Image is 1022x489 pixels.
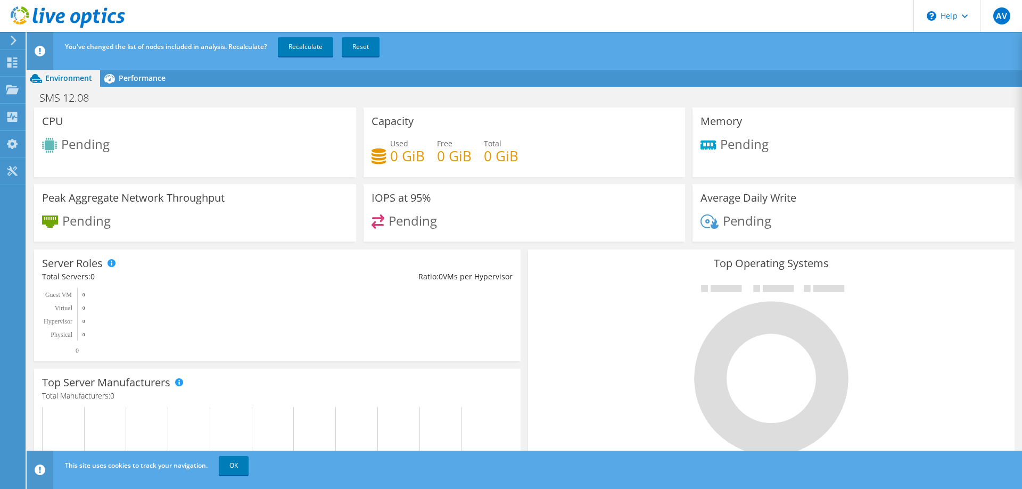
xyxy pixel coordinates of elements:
text: 0 [83,292,85,297]
h3: Peak Aggregate Network Throughput [42,192,225,204]
span: 0 [90,271,95,281]
text: 0 [83,332,85,337]
span: Free [437,138,452,148]
a: Recalculate [278,37,333,56]
h1: SMS 12.08 [35,92,105,104]
h3: IOPS at 95% [372,192,431,204]
span: Pending [723,211,771,229]
h3: Average Daily Write [700,192,796,204]
text: Virtual [55,304,73,312]
span: 0 [439,271,443,281]
h3: Memory [700,115,742,127]
text: Physical [51,331,72,338]
a: Reset [342,37,380,56]
div: Ratio: VMs per Hypervisor [277,271,513,283]
span: Environment [45,73,92,83]
h3: Capacity [372,115,414,127]
svg: \n [927,11,936,21]
span: This site uses cookies to track your navigation. [65,461,208,470]
span: Total [484,138,501,148]
h4: Total Manufacturers: [42,390,513,402]
span: AV [993,7,1010,24]
span: Used [390,138,408,148]
h3: Top Operating Systems [536,258,1007,269]
span: Performance [119,73,166,83]
text: 0 [76,347,79,354]
span: Pending [61,135,110,153]
span: Pending [720,135,769,152]
h3: Top Server Manufacturers [42,377,170,388]
h4: 0 GiB [484,150,518,162]
h3: CPU [42,115,63,127]
h4: 0 GiB [390,150,425,162]
text: Hypervisor [44,318,72,325]
span: Pending [389,211,437,229]
text: 0 [83,305,85,311]
a: OK [219,456,249,475]
text: 0 [83,319,85,324]
h4: 0 GiB [437,150,472,162]
h3: Server Roles [42,258,103,269]
span: 0 [110,391,114,401]
span: Pending [62,211,111,229]
span: You've changed the list of nodes included in analysis. Recalculate? [65,42,267,51]
div: Total Servers: [42,271,277,283]
text: Guest VM [45,291,72,299]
